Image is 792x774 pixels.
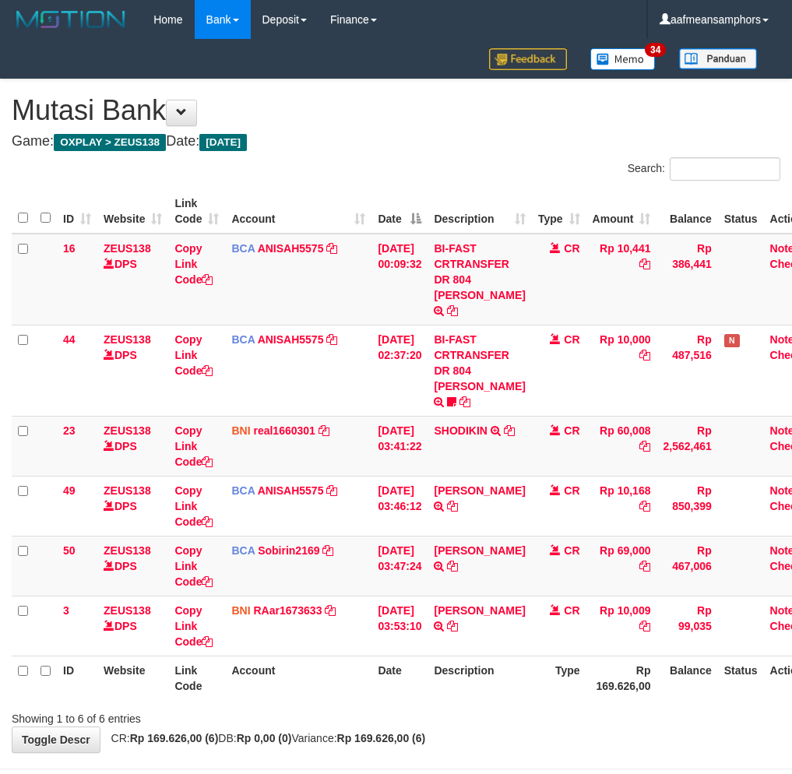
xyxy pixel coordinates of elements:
[168,656,225,700] th: Link Code
[586,189,657,234] th: Amount: activate to sort column ascending
[231,484,255,497] span: BCA
[174,604,213,648] a: Copy Link Code
[63,333,76,346] span: 44
[337,732,426,744] strong: Rp 169.626,00 (6)
[428,325,531,416] td: BI-FAST CRTRANSFER DR 804 [PERSON_NAME]
[253,424,315,437] a: real1660301
[670,157,780,181] input: Search:
[579,39,667,79] a: 34
[371,476,428,536] td: [DATE] 03:46:12
[371,536,428,596] td: [DATE] 03:47:24
[459,396,470,408] a: Copy BI-FAST CRTRANSFER DR 804 SUKARDI to clipboard
[428,189,531,234] th: Description: activate to sort column ascending
[656,596,717,656] td: Rp 99,035
[97,656,168,700] th: Website
[12,8,130,31] img: MOTION_logo.png
[326,333,337,346] a: Copy ANISAH5575 to clipboard
[63,604,69,617] span: 3
[130,732,219,744] strong: Rp 169.626,00 (6)
[447,304,458,317] a: Copy BI-FAST CRTRANSFER DR 804 AGUS SALIM to clipboard
[97,596,168,656] td: DPS
[447,620,458,632] a: Copy ABDUL ROHIM to clipboard
[57,656,97,700] th: ID
[532,656,586,700] th: Type
[586,536,657,596] td: Rp 69,000
[237,732,292,744] strong: Rp 0,00 (0)
[590,48,656,70] img: Button%20Memo.svg
[656,476,717,536] td: Rp 850,399
[12,705,319,727] div: Showing 1 to 6 of 6 entries
[174,424,213,468] a: Copy Link Code
[645,43,666,57] span: 34
[97,416,168,476] td: DPS
[434,604,525,617] a: [PERSON_NAME]
[564,544,579,557] span: CR
[504,424,515,437] a: Copy SHODIKIN to clipboard
[371,596,428,656] td: [DATE] 03:53:10
[253,604,322,617] a: RAar1673633
[174,484,213,528] a: Copy Link Code
[656,656,717,700] th: Balance
[319,424,329,437] a: Copy real1660301 to clipboard
[258,333,324,346] a: ANISAH5575
[639,349,650,361] a: Copy Rp 10,000 to clipboard
[231,242,255,255] span: BCA
[322,544,333,557] a: Copy Sobirin2169 to clipboard
[564,484,579,497] span: CR
[656,416,717,476] td: Rp 2,562,461
[371,325,428,416] td: [DATE] 02:37:20
[428,656,531,700] th: Description
[97,234,168,325] td: DPS
[63,544,76,557] span: 50
[628,157,780,181] label: Search:
[104,604,151,617] a: ZEUS138
[564,242,579,255] span: CR
[564,333,579,346] span: CR
[104,732,426,744] span: CR: DB: Variance:
[57,189,97,234] th: ID: activate to sort column ascending
[489,48,567,70] img: Feedback.jpg
[174,544,213,588] a: Copy Link Code
[104,424,151,437] a: ZEUS138
[586,596,657,656] td: Rp 10,009
[447,560,458,572] a: Copy RAMA SARMADA to clipboard
[586,476,657,536] td: Rp 10,168
[258,484,324,497] a: ANISAH5575
[104,333,151,346] a: ZEUS138
[639,560,650,572] a: Copy Rp 69,000 to clipboard
[371,656,428,700] th: Date
[97,476,168,536] td: DPS
[586,234,657,325] td: Rp 10,441
[656,189,717,234] th: Balance
[231,424,250,437] span: BNI
[104,484,151,497] a: ZEUS138
[97,325,168,416] td: DPS
[231,604,250,617] span: BNI
[724,334,740,347] span: Has Note
[104,544,151,557] a: ZEUS138
[225,189,371,234] th: Account: activate to sort column ascending
[174,242,213,286] a: Copy Link Code
[326,242,337,255] a: Copy ANISAH5575 to clipboard
[428,234,531,325] td: BI-FAST CRTRANSFER DR 804 [PERSON_NAME]
[434,424,487,437] a: SHODIKIN
[12,727,100,753] a: Toggle Descr
[656,325,717,416] td: Rp 487,516
[325,604,336,617] a: Copy RAar1673633 to clipboard
[447,500,458,512] a: Copy INA PAUJANAH to clipboard
[639,440,650,452] a: Copy Rp 60,008 to clipboard
[12,95,780,126] h1: Mutasi Bank
[63,242,76,255] span: 16
[258,242,324,255] a: ANISAH5575
[258,544,319,557] a: Sobirin2169
[532,189,586,234] th: Type: activate to sort column ascending
[639,620,650,632] a: Copy Rp 10,009 to clipboard
[371,189,428,234] th: Date: activate to sort column descending
[63,424,76,437] span: 23
[168,189,225,234] th: Link Code: activate to sort column ascending
[371,416,428,476] td: [DATE] 03:41:22
[718,656,764,700] th: Status
[12,134,780,150] h4: Game: Date:
[639,258,650,270] a: Copy Rp 10,441 to clipboard
[656,536,717,596] td: Rp 467,006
